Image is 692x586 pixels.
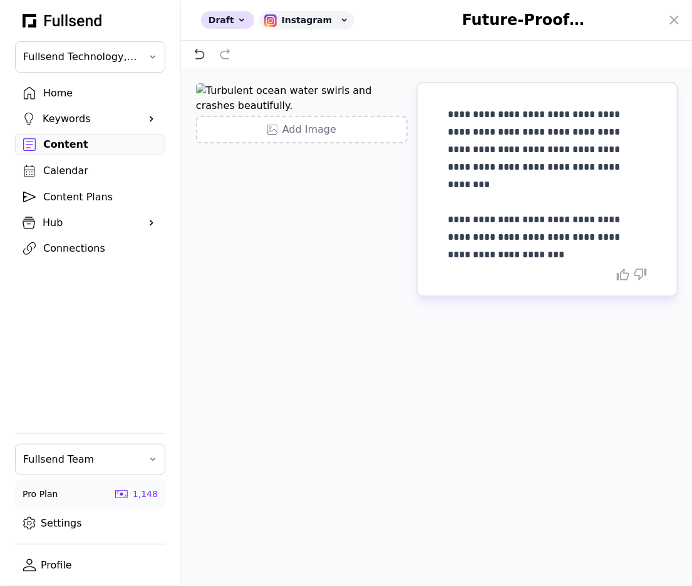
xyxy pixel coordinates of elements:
[196,116,408,143] button: Add Image
[201,11,254,29] div: Draft
[445,10,587,30] h1: Future-Proof Your Content Marketing: Shift from Keywords to Solutions
[207,122,396,137] div: Add Image
[196,83,408,113] img: Turbulent ocean water swirls and crashes beautifully.
[259,11,355,29] div: Instagram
